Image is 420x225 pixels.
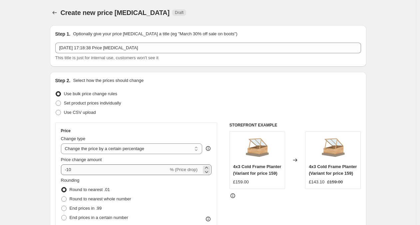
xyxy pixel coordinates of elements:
[61,9,170,16] span: Create new price [MEDICAL_DATA]
[61,178,80,183] span: Rounding
[55,77,71,84] h2: Step 2.
[64,101,121,106] span: Set product prices individually
[70,196,131,201] span: Round to nearest whole number
[55,43,361,53] input: 30% off holiday sale
[327,179,343,185] strike: £159.00
[55,31,71,37] h2: Step 1.
[233,179,249,185] div: £159.00
[55,55,159,60] span: This title is just for internal use, customers won't see it
[50,8,59,17] button: Price change jobs
[61,164,169,175] input: -15
[175,10,184,15] span: Draft
[309,179,324,185] div: £143.10
[70,187,110,192] span: Round to nearest .01
[229,122,361,128] h6: STOREFRONT EXAMPLE
[320,135,346,161] img: Coldframe_4x3_White_9_cfbe4b79-e7dc-4f78-88ba-fb8040e8eb86_80x.jpg
[244,135,270,161] img: Coldframe_4x3_White_9_cfbe4b79-e7dc-4f78-88ba-fb8040e8eb86_80x.jpg
[73,77,144,84] p: Select how the prices should change
[170,167,198,172] span: % (Price drop)
[61,136,86,141] span: Change type
[205,145,211,152] div: help
[70,215,128,220] span: End prices in a certain number
[233,164,281,176] span: 4x3 Cold Frame Planter (Variant for price 159)
[64,91,117,96] span: Use bulk price change rules
[70,206,102,211] span: End prices in .99
[309,164,357,176] span: 4x3 Cold Frame Planter (Variant for price 159)
[61,128,71,133] h3: Price
[64,110,96,115] span: Use CSV upload
[73,31,237,37] p: Optionally give your price [MEDICAL_DATA] a title (eg "March 30% off sale on boots")
[61,157,102,162] span: Price change amount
